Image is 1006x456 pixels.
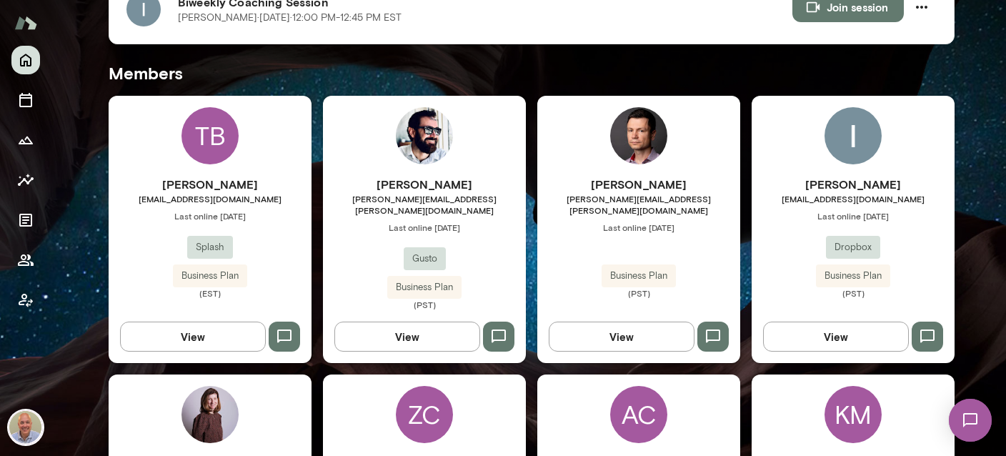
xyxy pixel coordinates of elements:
div: TB [181,107,239,164]
button: Members [11,246,40,274]
button: Growth Plan [11,126,40,154]
button: View [334,322,480,352]
span: Last online [DATE] [537,222,740,233]
span: [EMAIL_ADDRESS][DOMAIN_NAME] [109,193,312,204]
span: Business Plan [387,280,462,294]
span: (PST) [752,287,955,299]
button: Documents [11,206,40,234]
span: (PST) [537,287,740,299]
span: Splash [187,240,233,254]
img: Ishaan Gupta [825,107,882,164]
span: Last online [DATE] [323,222,526,233]
span: Last online [DATE] [752,210,955,222]
span: Last online [DATE] [109,210,312,222]
button: View [120,322,266,352]
p: [PERSON_NAME] · [DATE] · 12:00 PM-12:45 PM EST [178,11,402,25]
span: (EST) [109,287,312,299]
img: Marc Friedman [9,410,43,445]
button: Client app [11,286,40,314]
div: KM [825,386,882,443]
span: Gusto [404,252,446,266]
span: Business Plan [173,269,247,283]
button: View [763,322,909,352]
div: AC [610,386,667,443]
button: Home [11,46,40,74]
img: Mento [14,9,37,36]
button: Insights [11,166,40,194]
h6: [PERSON_NAME] [323,176,526,193]
img: Jonathan Joyner [396,107,453,164]
span: [EMAIL_ADDRESS][DOMAIN_NAME] [752,193,955,204]
button: Sessions [11,86,40,114]
h6: [PERSON_NAME] [752,176,955,193]
span: Dropbox [826,240,880,254]
h5: Members [109,61,955,84]
button: View [549,322,694,352]
span: (PST) [323,299,526,310]
span: Business Plan [602,269,676,283]
span: [PERSON_NAME][EMAIL_ADDRESS][PERSON_NAME][DOMAIN_NAME] [323,193,526,216]
span: Business Plan [816,269,890,283]
span: [PERSON_NAME][EMAIL_ADDRESS][PERSON_NAME][DOMAIN_NAME] [537,193,740,216]
h6: [PERSON_NAME] [537,176,740,193]
h6: [PERSON_NAME] [109,176,312,193]
img: Senad Mustafic [610,107,667,164]
img: Kristina Popova-Boasso [181,386,239,443]
div: ZC [396,386,453,443]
